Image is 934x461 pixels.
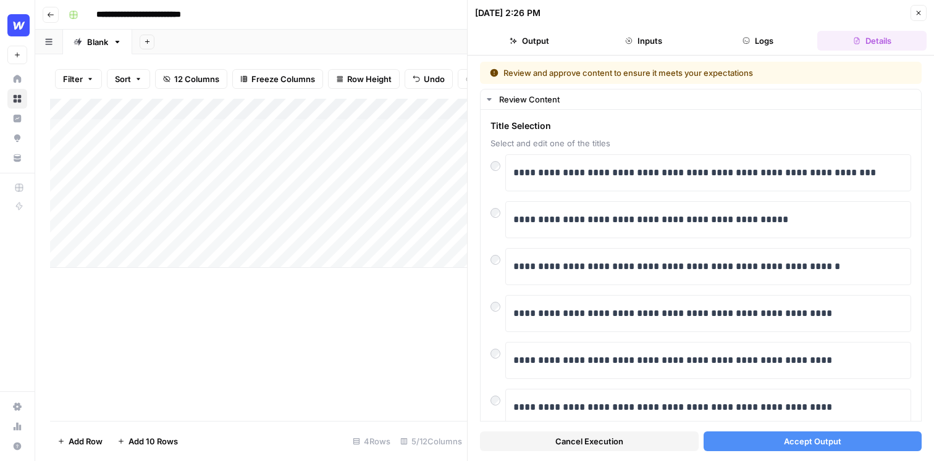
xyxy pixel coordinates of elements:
button: Output [475,31,584,51]
div: Review Content [499,93,914,106]
button: Accept Output [704,431,922,451]
span: Filter [63,73,83,85]
span: Cancel Execution [555,435,623,447]
button: Add Row [50,431,110,451]
a: Usage [7,417,27,436]
button: Review Content [481,89,921,109]
button: Filter [55,69,102,89]
a: Blank [63,30,132,54]
span: Add 10 Rows [128,435,178,447]
button: Freeze Columns [232,69,323,89]
button: Logs [704,31,813,51]
img: Webflow Logo [7,14,30,36]
button: Workspace: Webflow [7,10,27,41]
button: 12 Columns [155,69,227,89]
button: Help + Support [7,436,27,456]
div: 5/12 Columns [395,431,467,451]
div: Blank [87,36,108,48]
a: Your Data [7,148,27,168]
span: Add Row [69,435,103,447]
span: Row Height [347,73,392,85]
span: Freeze Columns [251,73,315,85]
div: 4 Rows [348,431,395,451]
span: Select and edit one of the titles [490,137,911,149]
span: Accept Output [784,435,841,447]
button: Undo [405,69,453,89]
a: Home [7,69,27,89]
button: Cancel Execution [480,431,699,451]
button: Row Height [328,69,400,89]
div: Review and approve content to ensure it meets your expectations [490,67,833,79]
span: Sort [115,73,131,85]
button: Details [817,31,927,51]
a: Insights [7,109,27,128]
span: Undo [424,73,445,85]
span: Title Selection [490,120,911,132]
a: Browse [7,89,27,109]
a: Opportunities [7,128,27,148]
button: Inputs [589,31,699,51]
a: Settings [7,397,27,417]
button: Sort [107,69,150,89]
span: 12 Columns [174,73,219,85]
button: Add 10 Rows [110,431,185,451]
div: [DATE] 2:26 PM [475,7,541,19]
